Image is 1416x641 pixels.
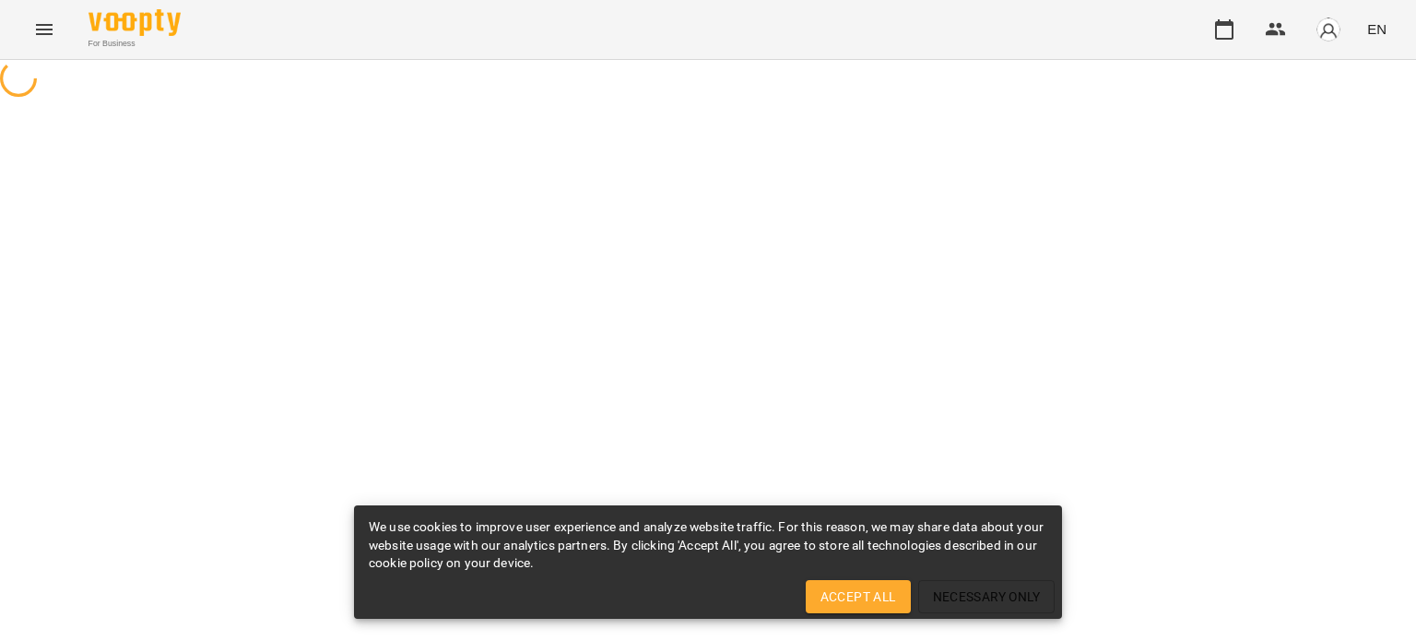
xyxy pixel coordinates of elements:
[1360,12,1394,46] button: EN
[22,7,66,52] button: Menu
[88,38,181,50] span: For Business
[1367,19,1386,39] span: EN
[1316,17,1341,42] img: avatar_s.png
[88,9,181,36] img: Voopty Logo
